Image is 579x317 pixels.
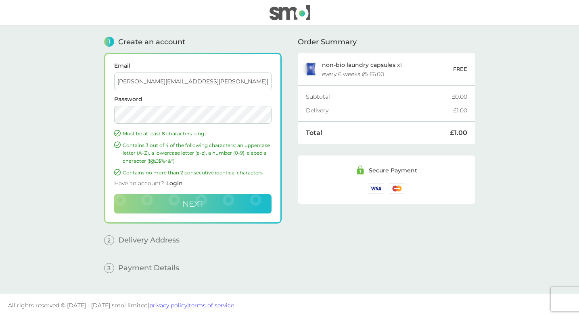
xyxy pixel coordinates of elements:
[104,37,114,47] span: 1
[450,130,467,136] div: £1.00
[123,169,272,176] p: Contains no more than 2 consecutive identical characters
[123,141,272,165] p: Contains 3 out of 4 of the following characters: an uppercase letter (A-Z), a lowercase letter (a...
[369,168,417,173] div: Secure Payment
[306,108,453,113] div: Delivery
[298,38,357,46] span: Order Summary
[270,5,310,20] img: smol
[166,180,183,187] span: Login
[114,63,272,68] label: Email
[453,65,467,73] p: FREE
[123,130,272,137] p: Must be at least 8 characters long
[114,176,272,194] div: Have an account?
[118,38,185,46] span: Create an account
[149,302,187,309] a: privacy policy
[368,183,384,193] img: /assets/icons/cards/visa.svg
[452,94,467,99] div: £0.00
[322,62,402,68] p: x 1
[189,302,234,309] a: terms of service
[389,183,405,193] img: /assets/icons/cards/mastercard.svg
[104,235,114,245] span: 2
[453,108,467,113] div: £1.00
[104,263,114,273] span: 3
[114,96,272,102] label: Password
[118,264,179,271] span: Payment Details
[322,61,395,68] span: non-bio laundry capsules
[322,71,384,77] div: every 6 weeks @ £6.00
[182,199,203,209] span: Next
[306,130,450,136] div: Total
[118,236,180,244] span: Delivery Address
[306,94,452,99] div: Subtotal
[114,194,272,213] button: Next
